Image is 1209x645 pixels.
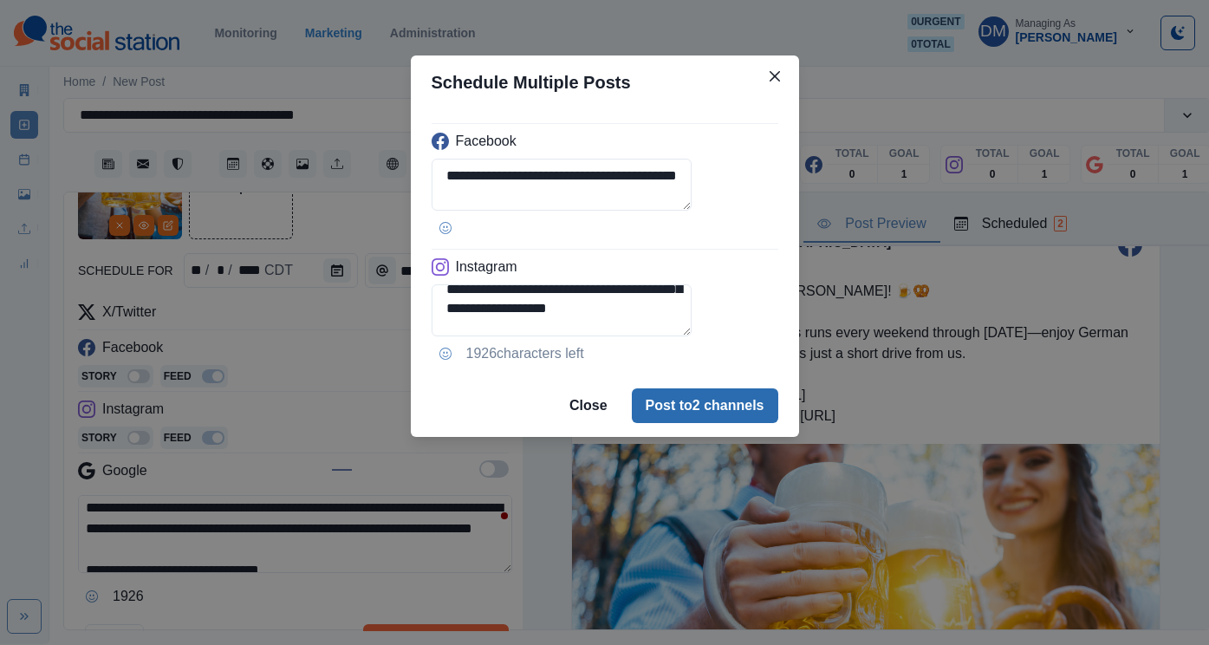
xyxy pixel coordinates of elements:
[432,340,459,368] button: Opens Emoji Picker
[556,388,621,423] button: Close
[632,388,778,423] button: Post to2 channels
[432,214,459,242] button: Opens Emoji Picker
[761,62,789,90] button: Close
[456,257,517,277] p: Instagram
[466,343,584,364] p: 1926 characters left
[456,131,517,152] p: Facebook
[411,55,799,109] header: Schedule Multiple Posts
